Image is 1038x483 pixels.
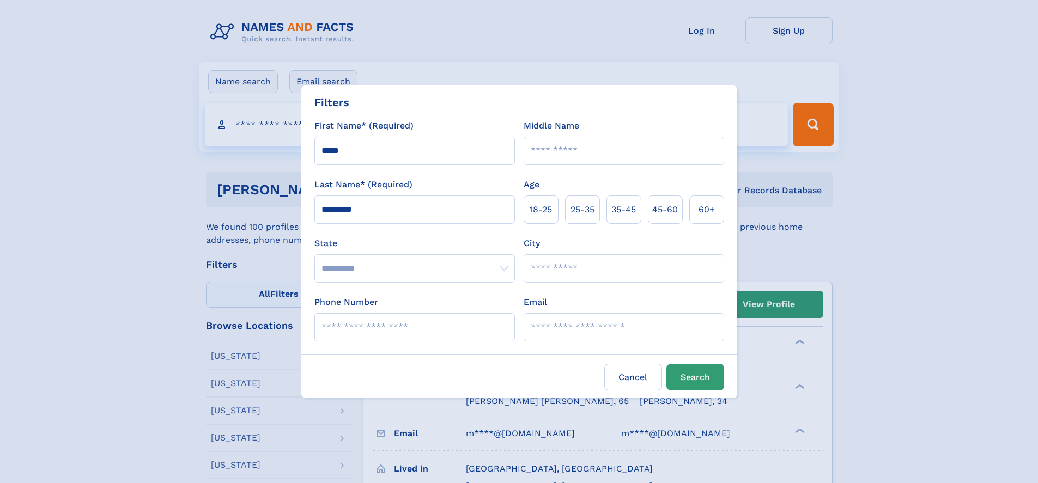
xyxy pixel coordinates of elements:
label: State [314,237,515,250]
label: First Name* (Required) [314,119,414,132]
span: 35‑45 [611,203,636,216]
label: Phone Number [314,296,378,309]
label: Age [524,178,539,191]
label: Middle Name [524,119,579,132]
label: Cancel [604,364,662,390]
button: Search [666,364,724,390]
div: Filters [314,94,349,111]
label: City [524,237,540,250]
span: 60+ [699,203,715,216]
label: Last Name* (Required) [314,178,412,191]
span: 18‑25 [530,203,552,216]
span: 45‑60 [652,203,678,216]
span: 25‑35 [570,203,594,216]
label: Email [524,296,547,309]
